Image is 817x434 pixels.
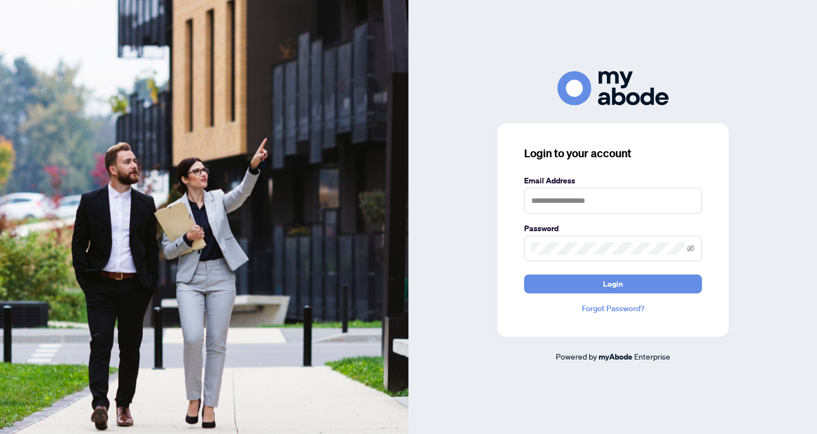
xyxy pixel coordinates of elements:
[603,275,623,293] span: Login
[687,245,695,252] span: eye-invisible
[524,302,702,315] a: Forgot Password?
[634,351,670,361] span: Enterprise
[599,351,632,363] a: myAbode
[524,275,702,293] button: Login
[524,146,702,161] h3: Login to your account
[524,222,702,235] label: Password
[556,351,597,361] span: Powered by
[524,174,702,187] label: Email Address
[557,71,669,105] img: ma-logo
